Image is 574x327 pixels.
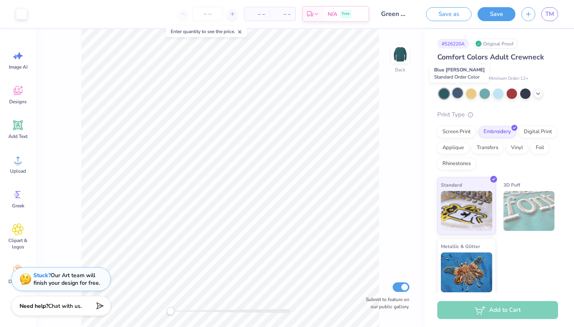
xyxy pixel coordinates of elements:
[441,242,480,250] span: Metallic & Glitter
[441,191,492,231] img: Standard
[33,272,100,287] div: Our Art team will finish your design for free.
[506,142,528,154] div: Vinyl
[426,7,472,21] button: Save as
[167,307,175,315] div: Accessibility label
[472,142,503,154] div: Transfers
[441,181,462,189] span: Standard
[473,39,518,49] div: Original Proof
[489,75,529,82] span: Minimum Order: 12 +
[48,302,82,310] span: Chat with us.
[437,126,476,138] div: Screen Print
[8,133,28,140] span: Add Text
[478,7,515,21] button: Save
[328,10,337,18] span: N/A
[503,191,555,231] img: 3D Puff
[503,181,520,189] span: 3D Puff
[437,158,476,170] div: Rhinestones
[249,10,265,18] span: – –
[395,66,405,73] div: Back
[10,168,26,174] span: Upload
[545,10,554,19] span: TM
[33,272,51,279] strong: Stuck?
[362,296,409,310] label: Submit to feature on our public gallery.
[541,7,558,21] a: TM
[275,10,291,18] span: – –
[8,278,28,285] span: Decorate
[166,26,247,37] div: Enter quantity to see the price.
[430,64,489,83] div: Blue [PERSON_NAME]
[478,126,516,138] div: Embroidery
[192,7,223,21] input: – –
[434,74,480,80] span: Standard Order Color
[342,11,350,17] span: Free
[9,98,27,105] span: Designs
[437,142,469,154] div: Applique
[519,126,557,138] div: Digital Print
[531,142,549,154] div: Foil
[12,203,24,209] span: Greek
[392,46,408,62] img: Back
[441,252,492,292] img: Metallic & Glitter
[5,237,31,250] span: Clipart & logos
[20,302,48,310] strong: Need help?
[9,64,28,70] span: Image AI
[437,52,544,73] span: Comfort Colors Adult Crewneck Sweatshirt
[375,6,414,22] input: Untitled Design
[437,39,469,49] div: # 526220A
[437,110,558,119] div: Print Type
